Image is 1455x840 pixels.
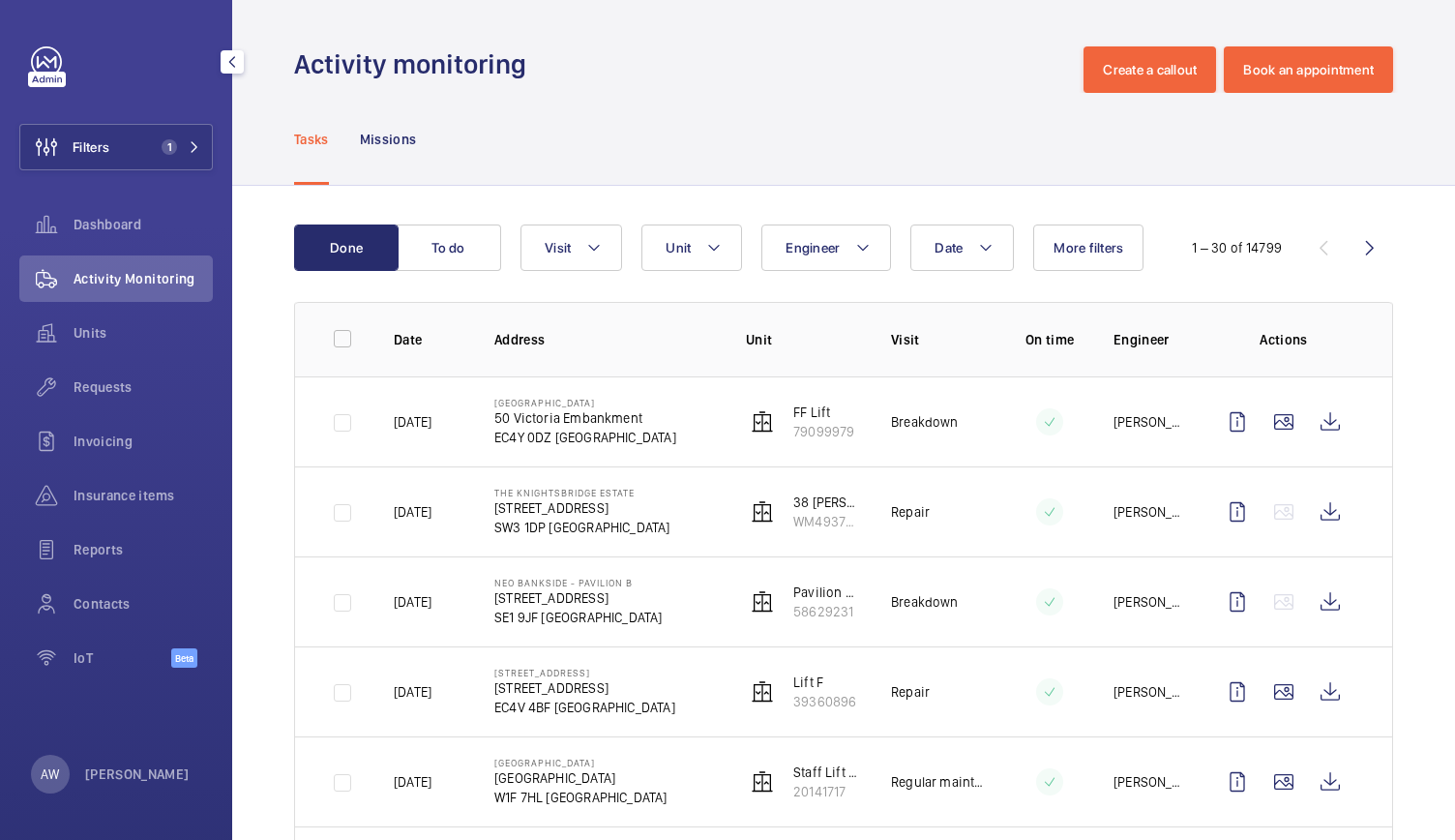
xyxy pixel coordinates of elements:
[394,682,431,702] p: [DATE]
[494,698,675,717] p: EC4V 4BF [GEOGRAPHIC_DATA]
[793,673,856,692] p: Lift F
[1054,240,1123,255] span: More filters
[641,225,742,271] button: Unit
[751,590,774,614] img: elevator.svg
[360,130,417,149] p: Missions
[74,377,213,397] span: Requests
[171,648,197,668] span: Beta
[520,225,622,271] button: Visit
[74,594,213,614] span: Contacts
[494,518,670,537] p: SW3 1DP [GEOGRAPHIC_DATA]
[1114,330,1183,349] p: Engineer
[1017,330,1083,349] p: On time
[1114,412,1183,432] p: [PERSON_NAME]
[891,682,930,702] p: Repair
[786,240,840,255] span: Engineer
[891,330,986,349] p: Visit
[746,330,860,349] p: Unit
[751,770,774,794] img: elevator.svg
[162,139,177,155] span: 1
[494,608,663,627] p: SE1 9JF [GEOGRAPHIC_DATA]
[935,240,963,255] span: Date
[751,500,774,524] img: elevator.svg
[761,225,891,271] button: Engineer
[1192,238,1282,257] div: 1 – 30 of 14799
[793,403,854,422] p: FF Lift
[494,498,670,518] p: [STREET_ADDRESS]
[294,225,399,271] button: Done
[666,240,691,255] span: Unit
[494,487,670,498] p: The Knightsbridge Estate
[294,46,538,82] h1: Activity monitoring
[891,592,959,612] p: Breakdown
[793,782,860,801] p: 20141717
[793,422,854,441] p: 79099979
[494,678,675,698] p: [STREET_ADDRESS]
[793,692,856,711] p: 39360896
[74,269,213,288] span: Activity Monitoring
[85,765,190,784] p: [PERSON_NAME]
[394,330,463,349] p: Date
[74,486,213,505] span: Insurance items
[394,412,431,432] p: [DATE]
[494,588,663,608] p: [STREET_ADDRESS]
[494,577,663,588] p: Neo Bankside - Pavilion B
[1084,46,1216,93] button: Create a callout
[19,124,213,170] button: Filters1
[793,602,860,621] p: 58629231
[494,330,715,349] p: Address
[74,432,213,451] span: Invoicing
[494,408,676,428] p: 50 Victoria Embankment
[494,768,668,788] p: [GEOGRAPHIC_DATA]
[793,763,860,782] p: Staff Lift (3FLR)
[1114,502,1183,522] p: [PERSON_NAME]
[394,502,431,522] p: [DATE]
[891,502,930,522] p: Repair
[74,215,213,234] span: Dashboard
[494,428,676,447] p: EC4Y 0DZ [GEOGRAPHIC_DATA]
[394,592,431,612] p: [DATE]
[394,772,431,792] p: [DATE]
[294,130,329,149] p: Tasks
[891,412,959,432] p: Breakdown
[1114,592,1183,612] p: [PERSON_NAME]
[397,225,501,271] button: To do
[545,240,571,255] span: Visit
[73,137,109,157] span: Filters
[793,512,860,531] p: WM49376291
[793,493,860,512] p: 38 [PERSON_NAME]. [PERSON_NAME] AL1
[494,788,668,807] p: W1F 7HL [GEOGRAPHIC_DATA]
[494,667,675,678] p: [STREET_ADDRESS]
[1214,330,1353,349] p: Actions
[751,410,774,434] img: elevator.svg
[1114,682,1183,702] p: [PERSON_NAME]
[494,397,676,408] p: [GEOGRAPHIC_DATA]
[41,765,59,784] p: AW
[74,648,171,668] span: IoT
[74,323,213,343] span: Units
[793,583,860,602] p: Pavilion B - L1 North FF - 299809012
[891,772,986,792] p: Regular maintenance
[751,680,774,704] img: elevator.svg
[74,540,213,559] span: Reports
[494,757,668,768] p: [GEOGRAPHIC_DATA]
[1224,46,1393,93] button: Book an appointment
[910,225,1014,271] button: Date
[1114,772,1183,792] p: [PERSON_NAME]
[1033,225,1143,271] button: More filters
